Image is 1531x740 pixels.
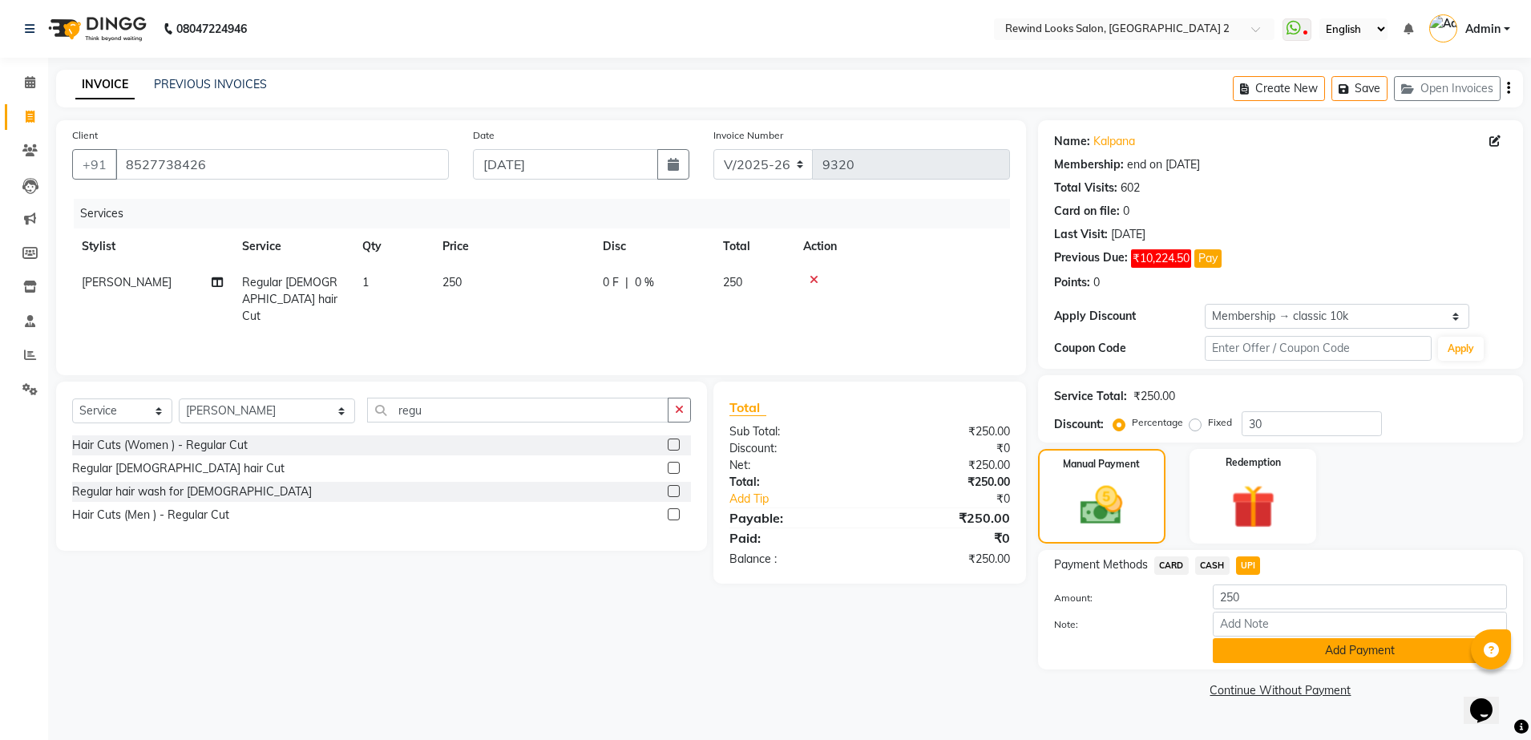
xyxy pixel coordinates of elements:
span: | [625,274,628,291]
button: Create New [1233,76,1325,101]
label: Date [473,128,495,143]
span: [PERSON_NAME] [82,275,172,289]
input: Enter Offer / Coupon Code [1205,336,1431,361]
div: ₹0 [870,440,1022,457]
div: [DATE] [1111,226,1145,243]
img: _gift.svg [1218,479,1289,534]
span: 250 [723,275,742,289]
label: Client [72,128,98,143]
span: Payment Methods [1054,556,1148,573]
th: Service [232,228,353,265]
span: CASH [1195,556,1230,575]
span: 0 % [635,274,654,291]
a: PREVIOUS INVOICES [154,77,267,91]
th: Disc [593,228,713,265]
div: ₹250.00 [870,551,1022,568]
div: end on [DATE] [1127,156,1200,173]
div: Service Total: [1054,388,1127,405]
input: Amount [1213,584,1507,609]
button: Save [1331,76,1388,101]
input: Search by Name/Mobile/Email/Code [115,149,449,180]
span: 0 F [603,274,619,291]
div: ₹250.00 [870,474,1022,491]
div: Net: [717,457,870,474]
span: 250 [442,275,462,289]
div: Discount: [1054,416,1104,433]
button: Open Invoices [1394,76,1501,101]
button: +91 [72,149,117,180]
label: Manual Payment [1063,457,1140,471]
div: 0 [1123,203,1129,220]
label: Invoice Number [713,128,783,143]
span: ₹10,224.50 [1131,249,1191,268]
div: Hair Cuts (Men ) - Regular Cut [72,507,229,524]
div: Apply Discount [1054,308,1205,325]
div: Total Visits: [1054,180,1117,196]
div: ₹250.00 [1133,388,1175,405]
div: ₹0 [895,491,1022,507]
div: ₹250.00 [870,457,1022,474]
div: Services [74,199,1022,228]
div: ₹250.00 [870,508,1022,528]
th: Action [794,228,1010,265]
label: Percentage [1132,415,1183,430]
span: Total [729,399,766,416]
div: ₹0 [870,528,1022,548]
span: UPI [1236,556,1261,575]
div: Points: [1054,274,1090,291]
div: ₹250.00 [870,423,1022,440]
label: Amount: [1042,591,1201,605]
th: Price [433,228,593,265]
a: Continue Without Payment [1041,682,1520,699]
label: Note: [1042,617,1201,632]
a: INVOICE [75,71,135,99]
button: Pay [1194,249,1222,268]
div: Total: [717,474,870,491]
div: 602 [1121,180,1140,196]
div: Name: [1054,133,1090,150]
a: Add Tip [717,491,895,507]
label: Redemption [1226,455,1281,470]
div: Membership: [1054,156,1124,173]
div: Balance : [717,551,870,568]
button: Apply [1438,337,1484,361]
span: Admin [1465,21,1501,38]
div: Card on file: [1054,203,1120,220]
div: Regular [DEMOGRAPHIC_DATA] hair Cut [72,460,285,477]
img: _cash.svg [1067,481,1136,530]
th: Qty [353,228,433,265]
span: Regular [DEMOGRAPHIC_DATA] hair Cut [242,275,337,323]
div: Coupon Code [1054,340,1205,357]
img: Admin [1429,14,1457,42]
img: logo [41,6,151,51]
input: Search or Scan [367,398,669,423]
label: Fixed [1208,415,1232,430]
div: Paid: [717,528,870,548]
input: Add Note [1213,612,1507,637]
iframe: chat widget [1464,676,1515,724]
div: Sub Total: [717,423,870,440]
a: Kalpana [1093,133,1135,150]
th: Stylist [72,228,232,265]
div: Payable: [717,508,870,528]
div: Last Visit: [1054,226,1108,243]
th: Total [713,228,794,265]
div: Previous Due: [1054,249,1128,268]
button: Add Payment [1213,638,1507,663]
div: 0 [1093,274,1100,291]
div: Hair Cuts (Women ) - Regular Cut [72,437,248,454]
span: 1 [362,275,369,289]
div: Discount: [717,440,870,457]
b: 08047224946 [176,6,247,51]
span: CARD [1154,556,1189,575]
div: Regular hair wash for [DEMOGRAPHIC_DATA] [72,483,312,500]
